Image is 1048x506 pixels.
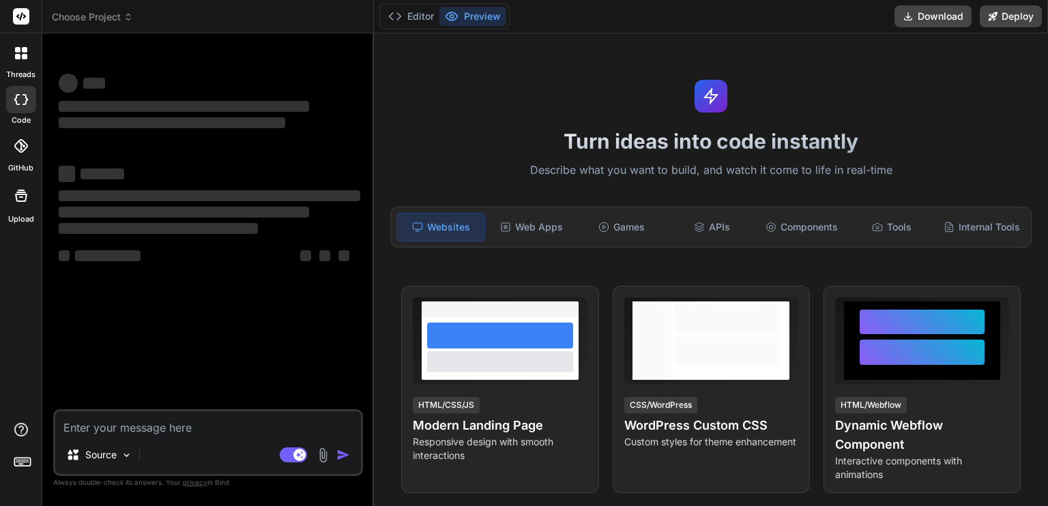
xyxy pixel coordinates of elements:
span: ‌ [83,78,105,89]
span: ‌ [59,74,78,93]
p: Custom styles for theme enhancement [624,435,798,449]
span: ‌ [59,166,75,182]
span: ‌ [59,250,70,261]
label: Upload [8,213,34,225]
span: ‌ [59,190,360,201]
span: ‌ [59,207,309,218]
label: GitHub [8,162,33,174]
h1: Turn ideas into code instantly [382,129,1040,153]
img: icon [336,448,350,462]
span: ‌ [59,117,285,128]
span: ‌ [75,250,141,261]
button: Preview [439,7,506,26]
p: Interactive components with animations [835,454,1009,481]
span: ‌ [319,250,330,261]
div: Components [758,213,845,241]
span: ‌ [59,101,309,112]
div: Internal Tools [938,213,1025,241]
span: ‌ [59,223,258,234]
div: Websites [396,213,485,241]
div: HTML/Webflow [835,397,907,413]
button: Editor [383,7,439,26]
label: threads [6,69,35,80]
span: Choose Project [52,10,133,24]
h4: Modern Landing Page [413,416,587,435]
div: Web Apps [488,213,575,241]
span: ‌ [338,250,349,261]
button: Download [894,5,972,27]
p: Always double-check its answers. Your in Bind [53,476,363,489]
div: Tools [848,213,935,241]
img: Pick Models [121,449,132,461]
label: code [12,115,31,126]
p: Source [85,448,117,462]
div: CSS/WordPress [624,397,697,413]
div: APIs [668,213,755,241]
img: attachment [315,447,331,463]
span: privacy [183,478,207,486]
h4: WordPress Custom CSS [624,416,798,435]
p: Describe what you want to build, and watch it come to life in real-time [382,162,1040,179]
div: HTML/CSS/JS [413,397,480,413]
button: Deploy [980,5,1042,27]
div: Games [578,213,665,241]
p: Responsive design with smooth interactions [413,435,587,462]
span: ‌ [300,250,311,261]
h4: Dynamic Webflow Component [835,416,1009,454]
span: ‌ [81,168,124,179]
